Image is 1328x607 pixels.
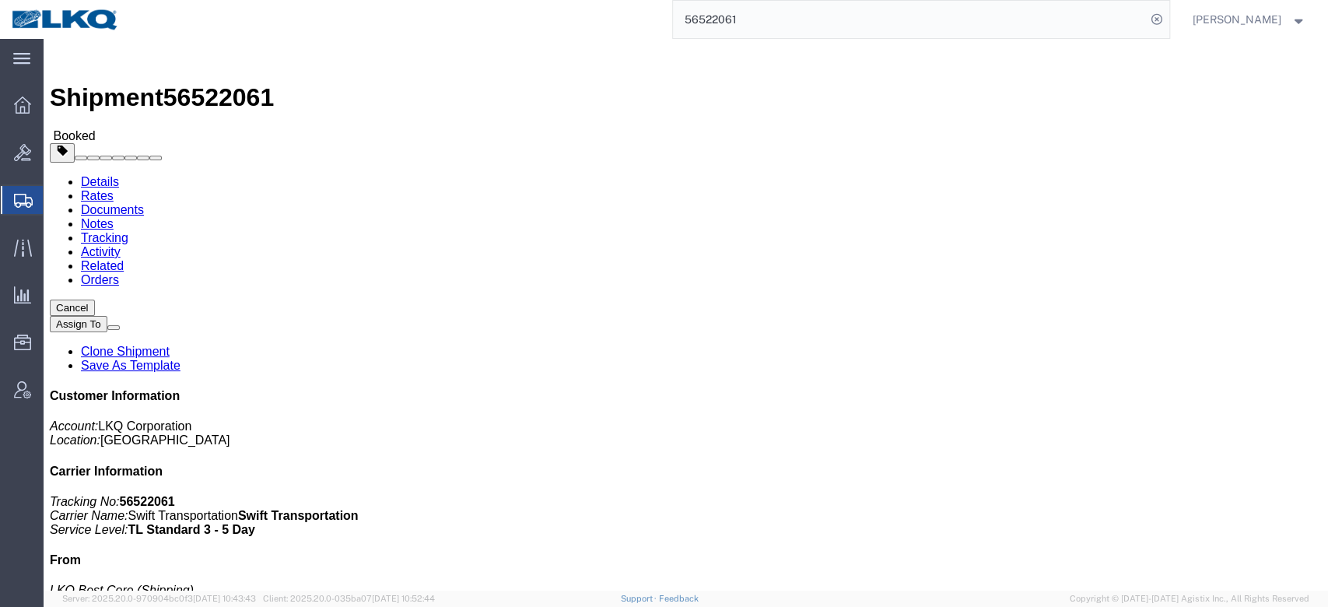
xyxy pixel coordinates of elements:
input: Search for shipment number, reference number [673,1,1146,38]
span: Copyright © [DATE]-[DATE] Agistix Inc., All Rights Reserved [1070,592,1309,605]
iframe: FS Legacy Container [44,39,1328,591]
a: Feedback [659,594,699,603]
span: Server: 2025.20.0-970904bc0f3 [62,594,256,603]
a: Support [620,594,659,603]
span: Client: 2025.20.0-035ba07 [263,594,435,603]
span: [DATE] 10:52:44 [372,594,435,603]
span: [DATE] 10:43:43 [193,594,256,603]
button: [PERSON_NAME] [1192,10,1307,29]
img: logo [11,8,120,31]
span: Matt Harvey [1193,11,1281,28]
